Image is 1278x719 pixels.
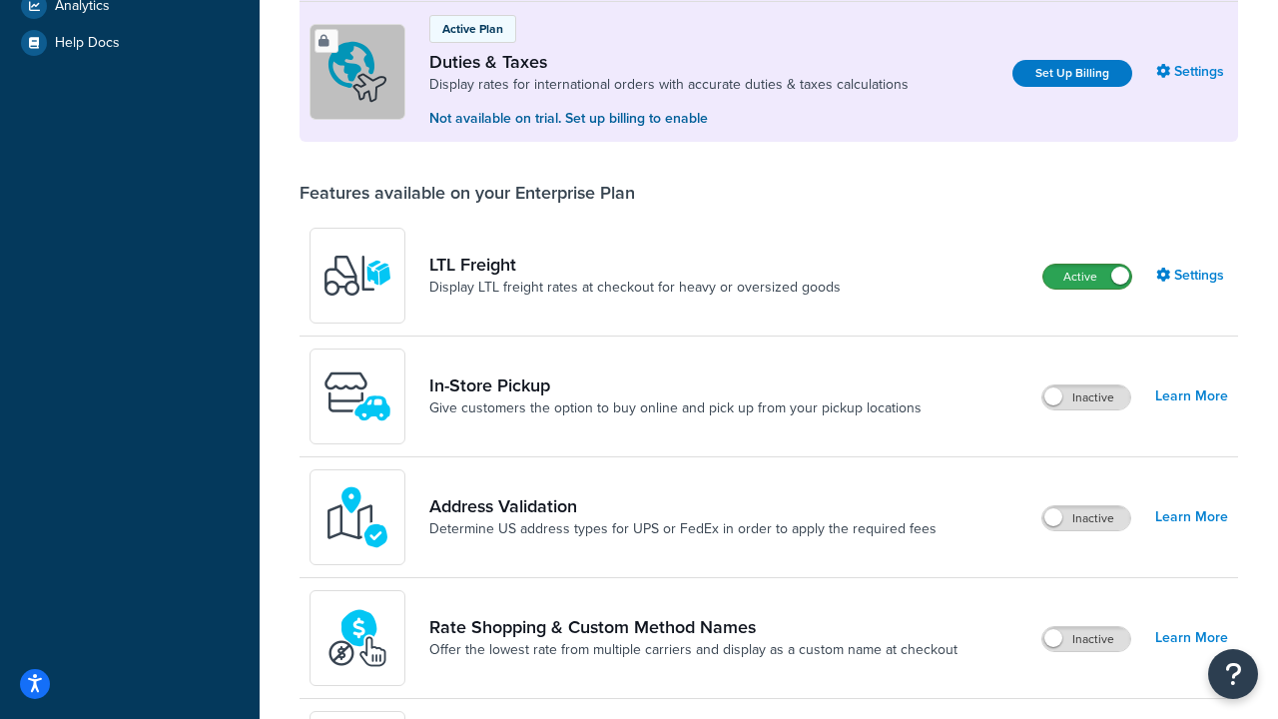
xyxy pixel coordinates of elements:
[1156,58,1228,86] a: Settings
[322,482,392,552] img: kIG8fy0lQAAAABJRU5ErkJggg==
[1012,60,1132,87] a: Set Up Billing
[429,616,958,638] a: Rate Shopping & Custom Method Names
[429,374,922,396] a: In-Store Pickup
[429,108,909,130] p: Not available on trial. Set up billing to enable
[429,640,958,660] a: Offer the lowest rate from multiple carriers and display as a custom name at checkout
[1042,385,1130,409] label: Inactive
[1208,649,1258,699] button: Open Resource Center
[429,51,909,73] a: Duties & Taxes
[1155,503,1228,531] a: Learn More
[1156,262,1228,290] a: Settings
[429,495,937,517] a: Address Validation
[300,182,635,204] div: Features available on your Enterprise Plan
[429,254,841,276] a: LTL Freight
[55,35,120,52] span: Help Docs
[429,278,841,298] a: Display LTL freight rates at checkout for heavy or oversized goods
[1042,506,1130,530] label: Inactive
[322,361,392,431] img: wfgcfpwTIucLEAAAAASUVORK5CYII=
[1042,627,1130,651] label: Inactive
[429,519,937,539] a: Determine US address types for UPS or FedEx in order to apply the required fees
[322,241,392,311] img: y79ZsPf0fXUFUhFXDzUgf+ktZg5F2+ohG75+v3d2s1D9TjoU8PiyCIluIjV41seZevKCRuEjTPPOKHJsQcmKCXGdfprl3L4q7...
[429,75,909,95] a: Display rates for international orders with accurate duties & taxes calculations
[1155,382,1228,410] a: Learn More
[429,398,922,418] a: Give customers the option to buy online and pick up from your pickup locations
[15,25,245,61] a: Help Docs
[442,20,503,38] p: Active Plan
[1155,624,1228,652] a: Learn More
[322,603,392,673] img: icon-duo-feat-rate-shopping-ecdd8bed.png
[1043,265,1131,289] label: Active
